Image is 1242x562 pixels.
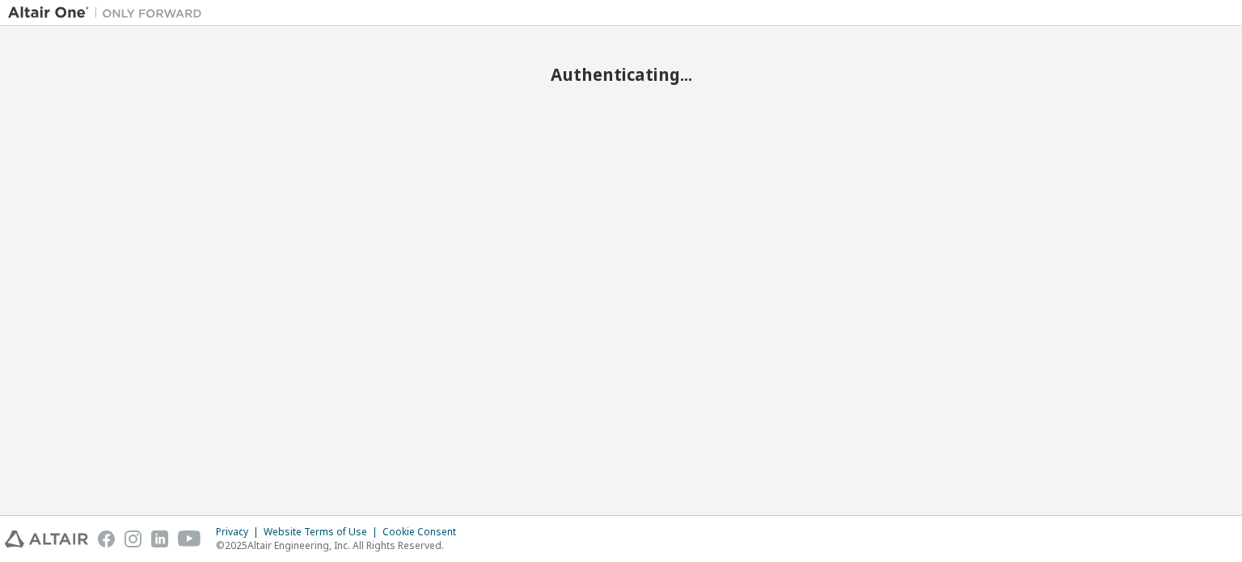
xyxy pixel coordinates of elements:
[382,526,466,539] div: Cookie Consent
[98,530,115,547] img: facebook.svg
[8,5,210,21] img: Altair One
[8,64,1234,85] h2: Authenticating...
[216,539,466,552] p: © 2025 Altair Engineering, Inc. All Rights Reserved.
[151,530,168,547] img: linkedin.svg
[125,530,142,547] img: instagram.svg
[5,530,88,547] img: altair_logo.svg
[216,526,264,539] div: Privacy
[178,530,201,547] img: youtube.svg
[264,526,382,539] div: Website Terms of Use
